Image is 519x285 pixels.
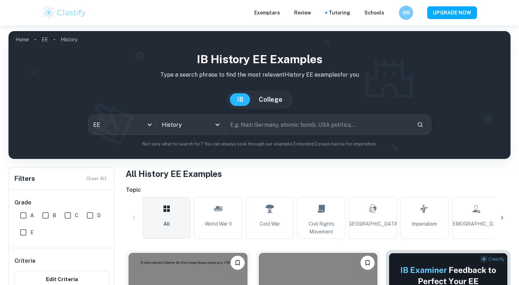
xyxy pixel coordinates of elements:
[14,71,505,79] p: Type a search phrase to find the most relevant History EE examples for you
[259,220,280,228] span: Cold War
[294,9,311,17] p: Review
[448,220,504,228] span: [DEMOGRAPHIC_DATA]
[254,9,280,17] p: Exemplars
[30,212,34,219] span: A
[225,115,411,135] input: E.g. Nazi Germany, atomic bomb, USA politics...
[14,174,35,184] h6: Filters
[347,220,399,228] span: [GEOGRAPHIC_DATA]
[231,256,245,270] button: Bookmark
[42,35,48,44] a: EE
[252,93,290,106] button: College
[14,51,505,68] h1: IB History EE examples
[213,120,222,130] button: Open
[14,141,505,148] p: Not sure what to search for? You can always look through our example Extended Essays below for in...
[427,6,477,19] button: UPGRADE NOW
[14,257,35,265] h6: Criteria
[205,220,232,228] span: World War II
[30,228,34,236] span: E
[360,256,375,270] button: Bookmark
[364,9,384,17] a: Schools
[329,9,350,17] a: Tutoring
[402,9,410,17] h6: AW
[230,93,250,106] button: IB
[14,198,109,207] h6: Grade
[300,220,342,236] span: Civil Rights Movement
[97,212,101,219] span: D
[390,11,393,14] button: Help and Feedback
[16,35,29,44] a: Home
[399,6,413,20] button: AW
[42,6,87,20] img: Clastify logo
[75,212,78,219] span: C
[8,31,511,159] img: profile cover
[61,36,77,43] p: History
[414,119,426,131] button: Search
[126,167,511,180] h1: All History EE Examples
[163,220,170,228] span: All
[412,220,437,228] span: Imperialism
[88,115,156,135] div: EE
[126,186,511,194] h6: Topic
[53,212,56,219] span: B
